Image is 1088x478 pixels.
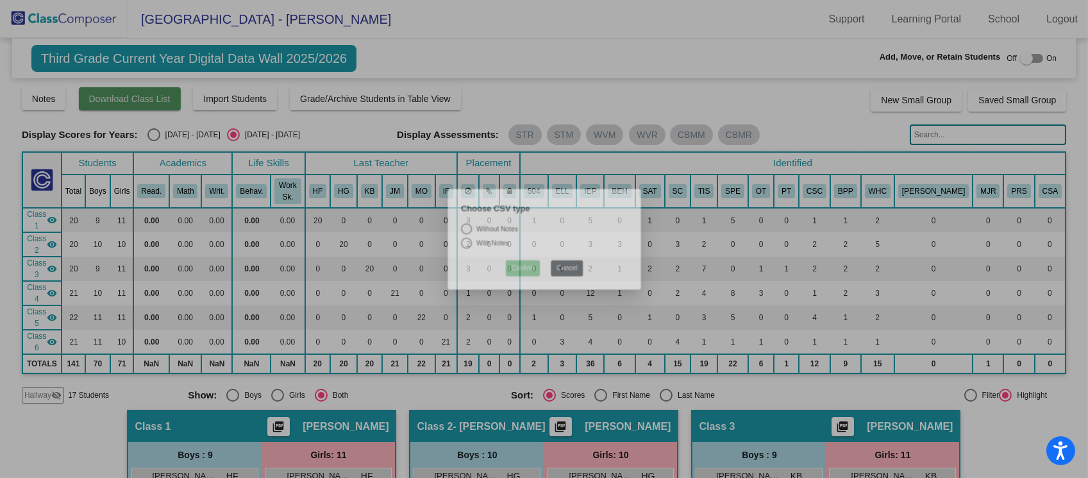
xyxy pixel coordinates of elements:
[460,237,503,249] div: With Notes
[460,221,514,232] div: Without Notes
[552,263,589,282] button: Cancel
[448,196,528,211] label: Choose CSV type
[448,220,641,253] mat-radio-group: Select an option
[499,263,539,282] button: Confirm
